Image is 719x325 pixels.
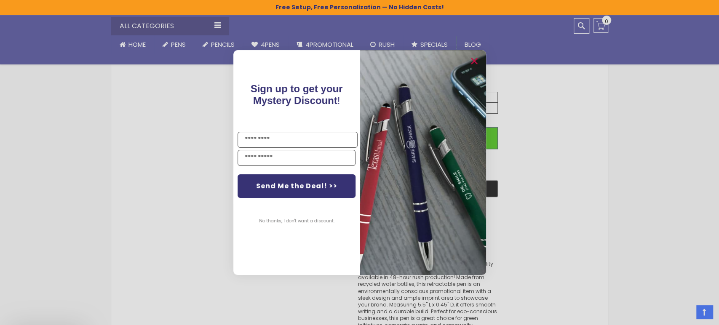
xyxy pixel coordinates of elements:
button: Close dialog [468,54,481,68]
img: pop-up-image [360,50,486,274]
span: ! [250,83,342,106]
button: Send Me the Deal! >> [238,174,355,198]
span: Sign up to get your Mystery Discount [250,83,342,106]
iframe: Google Customer Reviews [650,302,719,325]
button: No thanks, I don't want a discount. [254,210,338,232]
